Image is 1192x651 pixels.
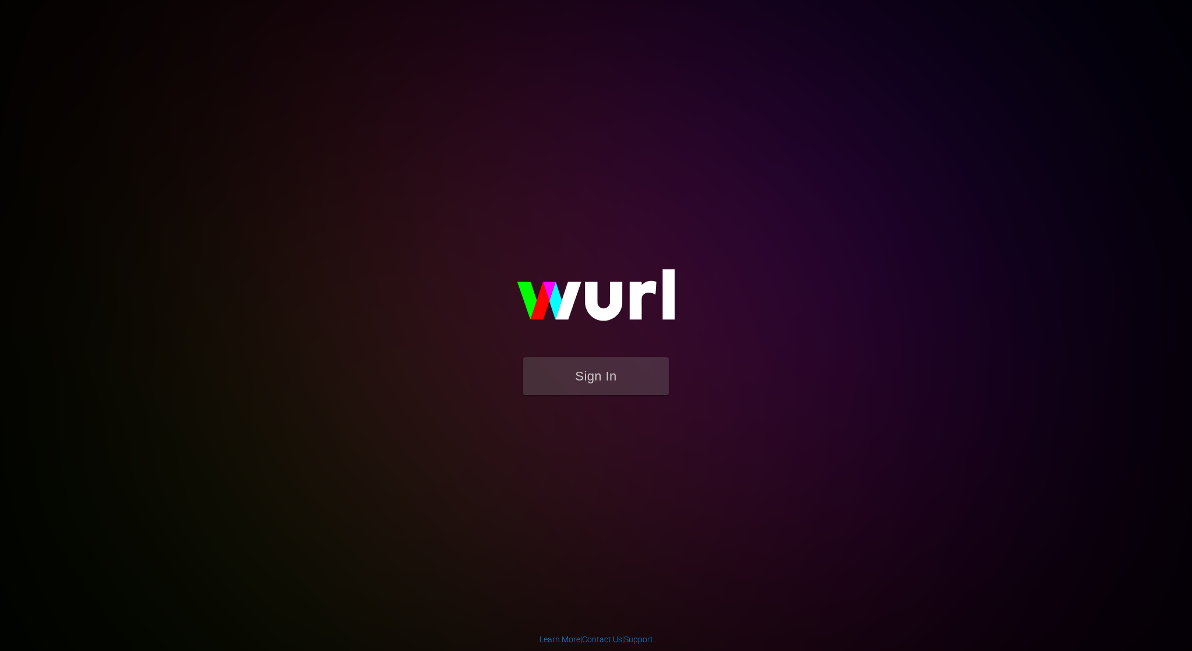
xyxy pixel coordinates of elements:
a: Learn More [540,635,580,644]
a: Support [624,635,653,644]
button: Sign In [523,357,669,395]
div: | | [540,634,653,645]
a: Contact Us [582,635,622,644]
img: wurl-logo-on-black-223613ac3d8ba8fe6dc639794a292ebdb59501304c7dfd60c99c58986ef67473.svg [480,244,712,357]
